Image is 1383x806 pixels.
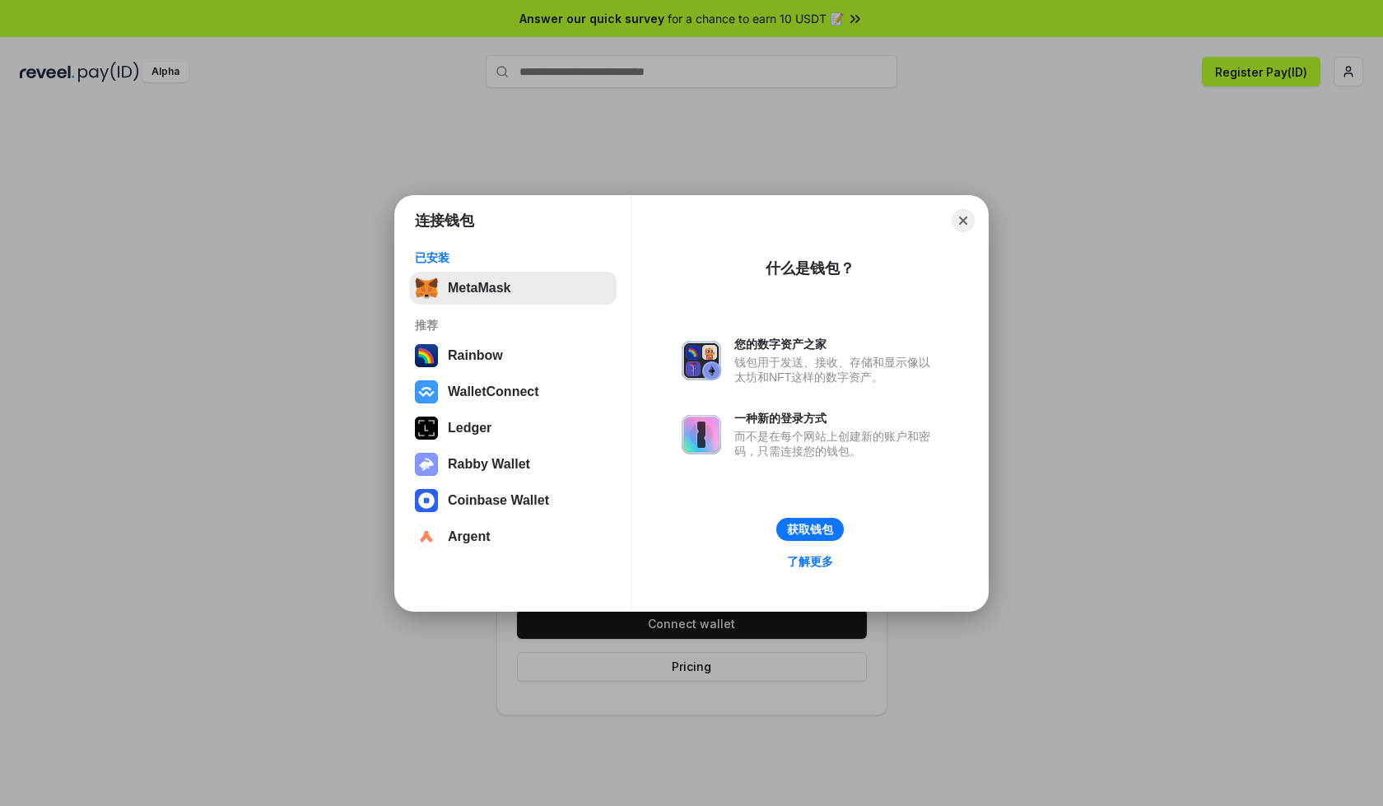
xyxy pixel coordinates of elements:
[952,209,975,232] button: Close
[776,518,844,541] button: 获取钱包
[415,489,438,512] img: svg+xml,%3Csvg%20width%3D%2228%22%20height%3D%2228%22%20viewBox%3D%220%200%2028%2028%22%20fill%3D...
[415,344,438,367] img: svg+xml,%3Csvg%20width%3D%22120%22%20height%3D%22120%22%20viewBox%3D%220%200%20120%20120%22%20fil...
[448,529,491,544] div: Argent
[410,272,617,305] button: MetaMask
[415,525,438,548] img: svg+xml,%3Csvg%20width%3D%2228%22%20height%3D%2228%22%20viewBox%3D%220%200%2028%2028%22%20fill%3D...
[415,211,474,231] h1: 连接钱包
[777,551,843,572] a: 了解更多
[734,411,938,426] div: 一种新的登录方式
[415,318,612,333] div: 推荐
[787,522,833,537] div: 获取钱包
[734,337,938,352] div: 您的数字资产之家
[410,448,617,481] button: Rabby Wallet
[415,277,438,300] img: svg+xml,%3Csvg%20fill%3D%22none%22%20height%3D%2233%22%20viewBox%3D%220%200%2035%2033%22%20width%...
[787,554,833,569] div: 了解更多
[410,339,617,372] button: Rainbow
[448,421,491,436] div: Ledger
[734,355,938,384] div: 钱包用于发送、接收、存储和显示像以太坊和NFT这样的数字资产。
[448,493,549,508] div: Coinbase Wallet
[734,429,938,459] div: 而不是在每个网站上创建新的账户和密码，只需连接您的钱包。
[766,259,854,278] div: 什么是钱包？
[415,380,438,403] img: svg+xml,%3Csvg%20width%3D%2228%22%20height%3D%2228%22%20viewBox%3D%220%200%2028%2028%22%20fill%3D...
[448,384,539,399] div: WalletConnect
[410,484,617,517] button: Coinbase Wallet
[410,375,617,408] button: WalletConnect
[415,250,612,265] div: 已安装
[410,520,617,553] button: Argent
[682,341,721,380] img: svg+xml,%3Csvg%20xmlns%3D%22http%3A%2F%2Fwww.w3.org%2F2000%2Fsvg%22%20fill%3D%22none%22%20viewBox...
[415,453,438,476] img: svg+xml,%3Csvg%20xmlns%3D%22http%3A%2F%2Fwww.w3.org%2F2000%2Fsvg%22%20fill%3D%22none%22%20viewBox...
[410,412,617,445] button: Ledger
[682,415,721,454] img: svg+xml,%3Csvg%20xmlns%3D%22http%3A%2F%2Fwww.w3.org%2F2000%2Fsvg%22%20fill%3D%22none%22%20viewBox...
[448,348,503,363] div: Rainbow
[448,457,530,472] div: Rabby Wallet
[448,281,510,296] div: MetaMask
[415,417,438,440] img: svg+xml,%3Csvg%20xmlns%3D%22http%3A%2F%2Fwww.w3.org%2F2000%2Fsvg%22%20width%3D%2228%22%20height%3...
